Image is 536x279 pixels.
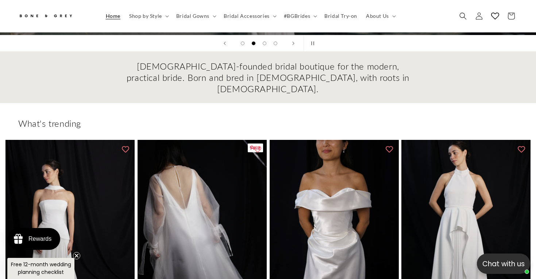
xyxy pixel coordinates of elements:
button: Add to wishlist [118,142,133,156]
button: Add to wishlist [250,142,265,156]
button: Add to wishlist [382,142,397,156]
button: Open chatbox [477,254,530,274]
button: Add to wishlist [514,142,529,156]
button: Previous slide [217,35,233,51]
div: Rewards [28,236,51,242]
summary: #BGBrides [279,8,320,24]
span: Bridal Gowns [176,13,209,19]
span: Free 12-month wedding planning checklist [11,261,71,276]
h2: What's trending [18,118,518,129]
span: Home [106,13,120,19]
span: #BGBrides [284,13,310,19]
img: Bone and Grey Bridal [18,10,73,22]
summary: Search [455,8,471,24]
span: Shop by Style [129,13,162,19]
span: Bridal Try-on [324,13,357,19]
button: Load slide 2 of 4 [248,38,259,49]
button: Close teaser [73,252,80,259]
summary: About Us [362,8,399,24]
a: Home [101,8,125,24]
button: Pause slideshow [304,35,320,51]
button: Load slide 4 of 4 [270,38,281,49]
button: Load slide 1 of 4 [237,38,248,49]
a: Bone and Grey Bridal [16,7,94,25]
summary: Bridal Gowns [172,8,219,24]
span: Bridal Accessories [224,13,270,19]
summary: Shop by Style [125,8,172,24]
button: Next slide [285,35,301,51]
div: Free 12-month wedding planning checklistClose teaser [7,258,74,279]
h2: [DEMOGRAPHIC_DATA]-founded bridal boutique for the modern, practical bride. Born and bred in [DEM... [126,60,410,95]
button: Load slide 3 of 4 [259,38,270,49]
p: Chat with us [477,259,530,269]
a: Bridal Try-on [320,8,362,24]
span: About Us [366,13,389,19]
summary: Bridal Accessories [219,8,279,24]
